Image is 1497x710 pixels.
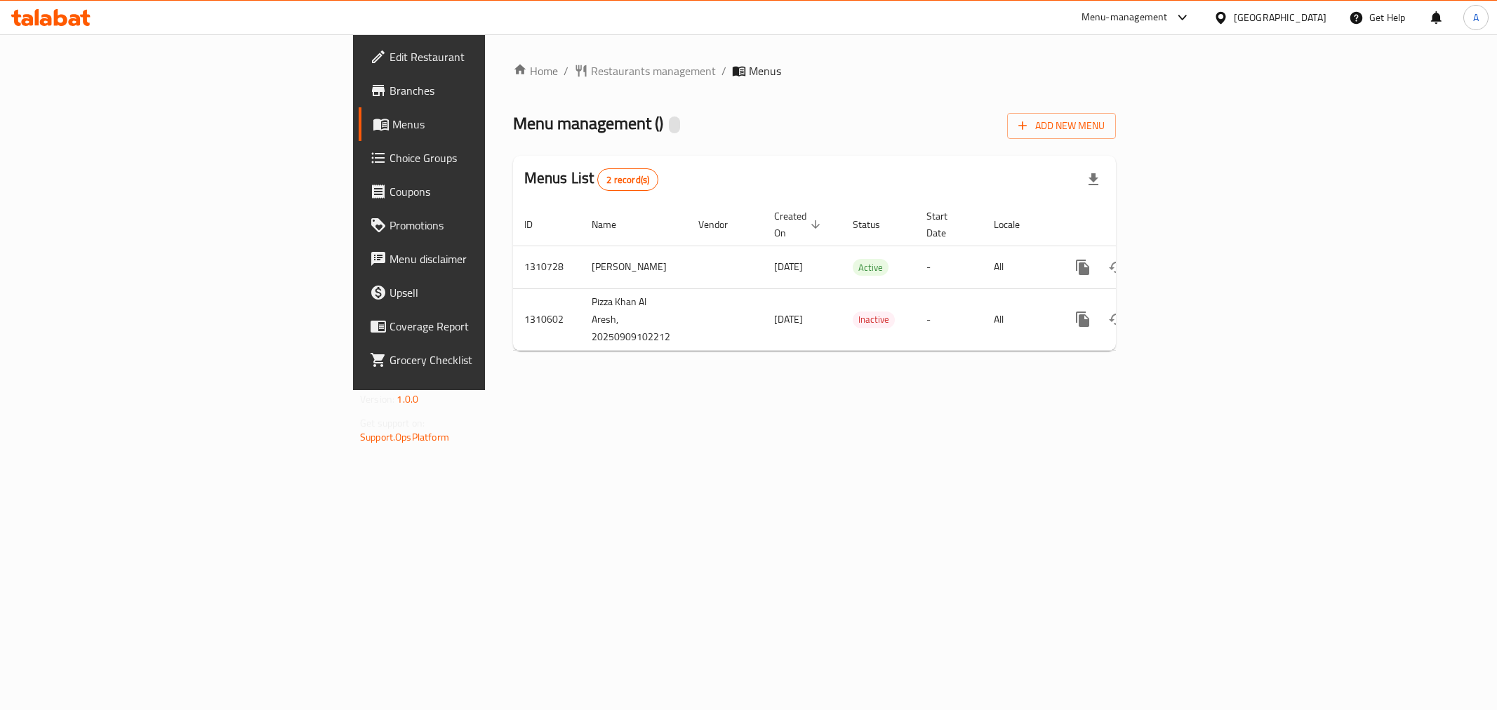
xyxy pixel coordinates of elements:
[359,208,603,242] a: Promotions
[513,107,663,139] span: Menu management ( )
[513,62,1116,79] nav: breadcrumb
[359,107,603,141] a: Menus
[1066,302,1100,336] button: more
[360,390,394,408] span: Version:
[390,149,592,166] span: Choice Groups
[359,141,603,175] a: Choice Groups
[1055,203,1212,246] th: Actions
[390,318,592,335] span: Coverage Report
[390,48,592,65] span: Edit Restaurant
[749,62,781,79] span: Menus
[390,284,592,301] span: Upsell
[1018,117,1105,135] span: Add New Menu
[598,173,658,187] span: 2 record(s)
[580,246,687,288] td: [PERSON_NAME]
[853,312,895,328] span: Inactive
[359,309,603,343] a: Coverage Report
[359,175,603,208] a: Coupons
[360,414,425,432] span: Get support on:
[774,257,803,276] span: [DATE]
[1077,163,1110,196] div: Export file
[915,288,983,350] td: -
[774,310,803,328] span: [DATE]
[397,390,418,408] span: 1.0.0
[853,259,889,276] div: Active
[390,351,592,368] span: Grocery Checklist
[390,250,592,267] span: Menu disclaimer
[915,246,983,288] td: -
[524,216,551,233] span: ID
[721,62,726,79] li: /
[359,242,603,276] a: Menu disclaimer
[1007,113,1116,139] button: Add New Menu
[1234,10,1326,25] div: [GEOGRAPHIC_DATA]
[1100,302,1133,336] button: Change Status
[983,288,1055,350] td: All
[359,343,603,377] a: Grocery Checklist
[853,260,889,276] span: Active
[390,217,592,234] span: Promotions
[580,288,687,350] td: Pizza Khan Al Aresh, 20250909102212
[774,208,825,241] span: Created On
[392,116,592,133] span: Menus
[359,74,603,107] a: Branches
[591,62,716,79] span: Restaurants management
[994,216,1038,233] span: Locale
[926,208,966,241] span: Start Date
[1100,250,1133,284] button: Change Status
[1066,250,1100,284] button: more
[390,183,592,200] span: Coupons
[359,40,603,74] a: Edit Restaurant
[574,62,716,79] a: Restaurants management
[360,428,449,446] a: Support.OpsPlatform
[1473,10,1479,25] span: A
[390,82,592,99] span: Branches
[853,216,898,233] span: Status
[1082,9,1168,26] div: Menu-management
[513,203,1212,351] table: enhanced table
[983,246,1055,288] td: All
[698,216,746,233] span: Vendor
[524,168,658,191] h2: Menus List
[359,276,603,309] a: Upsell
[592,216,634,233] span: Name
